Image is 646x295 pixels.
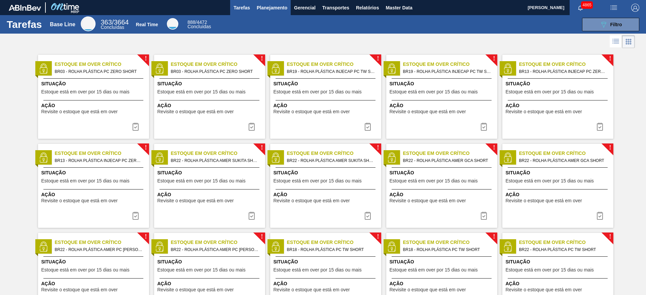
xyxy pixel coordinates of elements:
[128,209,144,222] button: icon-task complete
[596,212,604,220] img: icon-task complete
[403,68,492,75] span: BR19 - ROLHA PLÁSTICA INJECAP PC TW SHORT
[157,102,263,109] span: Ação
[390,80,496,87] span: Situação
[480,123,488,131] img: icon-task complete
[403,61,497,68] span: Estoque em Over Crítico
[356,4,379,12] span: Relatórios
[506,80,612,87] span: Situação
[592,209,608,222] div: Completar tarefa: 29766753
[592,209,608,222] button: icon-task complete
[157,267,246,272] span: Estoque está em over por 15 dias ou mais
[244,120,260,133] button: icon-task complete
[287,150,381,157] span: Estoque em Over Crítico
[274,191,380,198] span: Ação
[261,145,263,150] span: !
[610,35,622,48] div: Visão em Lista
[364,212,372,220] img: icon-task complete
[257,4,287,12] span: Planejamento
[403,239,497,246] span: Estoque em Over Crítico
[38,153,48,163] img: status
[360,209,376,222] button: icon-task complete
[171,61,265,68] span: Estoque em Over Crítico
[171,150,265,157] span: Estoque em Over Crítico
[145,145,147,150] span: !
[171,246,260,253] span: BR22 - ROLHA PLÁSTICA AMER PC SHORT
[55,239,149,246] span: Estoque em Over Crítico
[506,267,594,272] span: Estoque está em over por 15 dias ou mais
[506,198,582,203] span: Revisite o estoque que está em over
[244,209,260,222] div: Completar tarefa: 29766752
[101,18,129,26] span: / 3664
[493,56,495,61] span: !
[377,234,379,239] span: !
[506,287,582,292] span: Revisite o estoque que está em over
[234,4,250,12] span: Tarefas
[476,209,492,222] button: icon-task complete
[248,212,256,220] img: icon-task complete
[167,18,178,30] div: Real Time
[377,56,379,61] span: !
[271,153,281,163] img: status
[101,25,124,30] span: Concluídas
[519,246,608,253] span: BR22 - ROLHA PLÁSTICA PC TW SHORT
[41,191,147,198] span: Ação
[480,212,488,220] img: icon-task complete
[360,120,376,133] button: icon-task complete
[287,246,376,253] span: BR18 - ROLHA PLÁSTICA PC TW SHORT
[506,109,582,114] span: Revisite o estoque que está em over
[390,102,496,109] span: Ação
[157,287,234,292] span: Revisite o estoque que está em over
[261,56,263,61] span: !
[390,267,478,272] span: Estoque está em over por 15 dias ou mais
[493,145,495,150] span: !
[274,267,362,272] span: Estoque está em over por 15 dias ou mais
[41,169,147,176] span: Situação
[390,280,496,287] span: Ação
[596,123,604,131] img: icon-task complete
[506,169,612,176] span: Situação
[503,64,513,74] img: status
[387,242,397,252] img: status
[506,280,612,287] span: Ação
[377,145,379,150] span: !
[136,22,158,27] div: Real Time
[157,258,263,265] span: Situação
[506,191,612,198] span: Ação
[609,234,611,239] span: !
[274,102,380,109] span: Ação
[476,209,492,222] div: Completar tarefa: 29766753
[274,280,380,287] span: Ação
[157,280,263,287] span: Ação
[631,4,639,12] img: Logout
[128,120,144,133] div: Completar tarefa: 29766694
[581,1,593,9] span: 4865
[570,3,591,12] button: Notificações
[294,4,316,12] span: Gerencial
[274,169,380,176] span: Situação
[101,19,129,30] div: Base Line
[128,120,144,133] button: icon-task complete
[9,5,41,11] img: TNhmsLtSVTkK8tSr43FrP2fwEKptu5GPRR3wAAAABJRU5ErkJggg==
[274,89,362,94] span: Estoque está em over por 15 dias ou mais
[592,120,608,133] div: Completar tarefa: 29766706
[187,24,211,29] span: Concluídas
[503,242,513,252] img: status
[41,109,118,114] span: Revisite o estoque que está em over
[55,157,144,164] span: BR13 - ROLHA PLÁSTICA INJECAP PC ZERO SHORT
[476,120,492,133] button: icon-task complete
[157,198,234,203] span: Revisite o estoque que está em over
[41,102,147,109] span: Ação
[274,287,350,292] span: Revisite o estoque que está em over
[506,102,612,109] span: Ação
[506,178,594,183] span: Estoque está em over por 15 dias ou mais
[55,68,144,75] span: BR03 - ROLHA PLÁSTICA PC ZERO SHORT
[322,4,349,12] span: Transportes
[390,89,478,94] span: Estoque está em over por 15 dias ou mais
[387,64,397,74] img: status
[274,258,380,265] span: Situação
[157,178,246,183] span: Estoque está em over por 15 dias ou mais
[287,61,381,68] span: Estoque em Over Crítico
[592,120,608,133] button: icon-task complete
[609,56,611,61] span: !
[81,16,96,31] div: Base Line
